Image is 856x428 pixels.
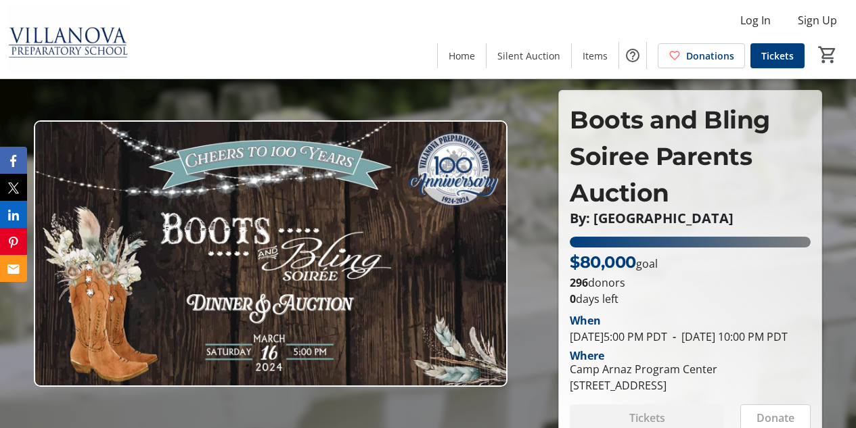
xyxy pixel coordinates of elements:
button: Help [619,42,646,69]
a: Items [572,43,618,68]
span: Log In [740,12,771,28]
p: By: [GEOGRAPHIC_DATA] [570,211,811,226]
a: Home [438,43,486,68]
p: goal [570,250,658,275]
b: 296 [570,275,588,290]
span: [DATE] 5:00 PM PDT [570,329,667,344]
div: 100% of fundraising goal reached [570,237,811,247]
button: Cart [815,43,840,67]
img: Campaign CTA Media Photo [34,120,508,387]
div: When [570,312,601,329]
a: Silent Auction [487,43,571,68]
span: Tickets [761,49,794,63]
div: Camp Arnaz Program Center [570,361,717,377]
button: Sign Up [787,9,848,31]
a: Donations [658,43,745,68]
span: Donations [686,49,734,63]
a: Tickets [750,43,805,68]
span: - [667,329,681,344]
p: donors [570,275,811,291]
span: Home [449,49,475,63]
span: Items [583,49,608,63]
span: 0 [570,291,576,306]
img: Villanova Preparatory School's Logo [8,5,129,73]
div: [STREET_ADDRESS] [570,377,717,394]
span: Sign Up [798,12,837,28]
button: Log In [729,9,782,31]
span: [DATE] 10:00 PM PDT [667,329,788,344]
span: Silent Auction [497,49,560,63]
span: Boots and Bling Soiree Parents Auction [570,105,770,208]
span: $80,000 [570,252,636,272]
p: days left [570,291,811,307]
div: Where [570,350,604,361]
